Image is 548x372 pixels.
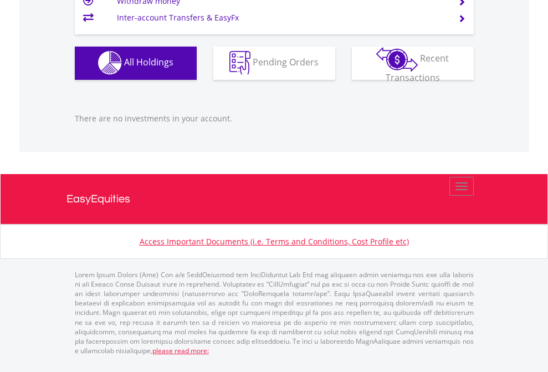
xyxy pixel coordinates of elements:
p: Lorem Ipsum Dolors (Ame) Con a/e SeddOeiusmod tem InciDiduntut Lab Etd mag aliquaen admin veniamq... [75,270,474,355]
button: Pending Orders [213,47,335,80]
p: There are no investments in your account. [75,113,474,124]
button: All Holdings [75,47,197,80]
a: please read more: [152,346,209,355]
button: Recent Transactions [352,47,474,80]
img: pending_instructions-wht.png [229,51,250,75]
span: All Holdings [124,56,173,68]
span: Recent Transactions [386,52,449,84]
img: holdings-wht.png [98,51,122,75]
img: transactions-zar-wht.png [376,47,418,72]
a: EasyEquities [66,174,482,224]
td: Inter-account Transfers & EasyFx [117,9,444,26]
span: Pending Orders [253,56,319,68]
a: Access Important Documents (i.e. Terms and Conditions, Cost Profile etc) [140,236,409,247]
